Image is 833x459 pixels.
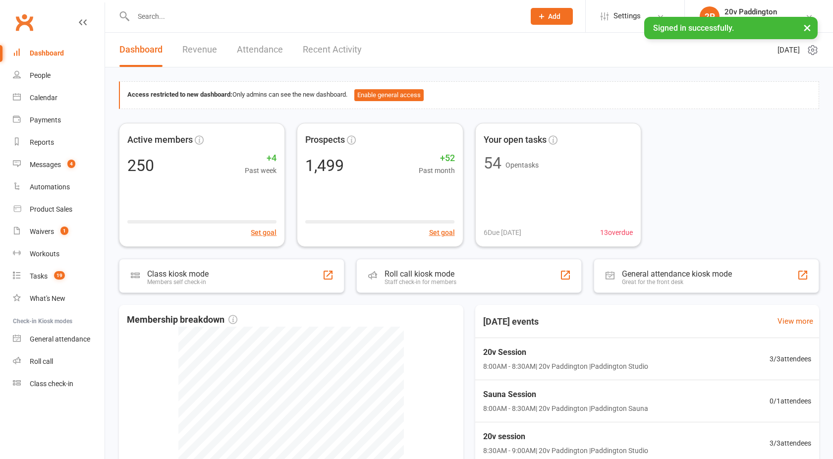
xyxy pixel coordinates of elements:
[419,151,455,166] span: +52
[30,94,57,102] div: Calendar
[613,5,641,27] span: Settings
[531,8,573,25] button: Add
[13,328,105,350] a: General attendance kiosk mode
[483,430,648,443] span: 20v session
[30,272,48,280] div: Tasks
[475,313,547,331] h3: [DATE] events
[127,89,811,101] div: Only admins can see the new dashboard.
[30,183,70,191] div: Automations
[30,250,59,258] div: Workouts
[13,198,105,221] a: Product Sales
[483,445,648,456] span: 8:30AM - 9:00AM | 20v Paddington | Paddington Studio
[147,269,209,279] div: Class kiosk mode
[13,243,105,265] a: Workouts
[303,33,362,67] a: Recent Activity
[30,294,65,302] div: What's New
[30,138,54,146] div: Reports
[483,346,648,359] span: 20v Session
[13,131,105,154] a: Reports
[54,271,65,280] span: 19
[13,42,105,64] a: Dashboard
[653,23,734,33] span: Signed in successfully.
[30,380,73,388] div: Class check-in
[483,361,648,372] span: 8:00AM - 8:30AM | 20v Paddington | Paddington Studio
[30,49,64,57] div: Dashboard
[30,335,90,343] div: General attendance
[13,176,105,198] a: Automations
[251,227,277,238] button: Set goal
[770,396,811,406] span: 0 / 1 attendees
[30,71,51,79] div: People
[13,265,105,287] a: Tasks 19
[419,165,455,176] span: Past month
[429,227,455,238] button: Set goal
[119,33,163,67] a: Dashboard
[484,155,501,171] div: 54
[13,221,105,243] a: Waivers 1
[777,44,800,56] span: [DATE]
[13,154,105,176] a: Messages 4
[700,6,720,26] div: 2P
[13,64,105,87] a: People
[548,12,560,20] span: Add
[622,269,732,279] div: General attendance kiosk mode
[484,133,547,147] span: Your open tasks
[12,10,37,35] a: Clubworx
[67,160,75,168] span: 4
[30,116,61,124] div: Payments
[600,227,633,238] span: 13 overdue
[483,388,648,401] span: Sauna Session
[770,353,811,364] span: 3 / 3 attendees
[484,227,521,238] span: 6 Due [DATE]
[30,205,72,213] div: Product Sales
[147,279,209,286] div: Members self check-in
[777,315,813,327] a: View more
[13,109,105,131] a: Payments
[30,161,61,169] div: Messages
[354,89,424,101] button: Enable general access
[724,7,777,16] div: 20v Paddington
[798,17,816,38] button: ×
[127,158,154,173] div: 250
[770,438,811,449] span: 3 / 3 attendees
[305,158,344,173] div: 1,499
[237,33,283,67] a: Attendance
[305,133,345,147] span: Prospects
[245,165,277,176] span: Past week
[30,357,53,365] div: Roll call
[13,87,105,109] a: Calendar
[13,373,105,395] a: Class kiosk mode
[13,350,105,373] a: Roll call
[60,227,68,235] span: 1
[385,279,456,286] div: Staff check-in for members
[505,161,539,169] span: Open tasks
[622,279,732,286] div: Great for the front desk
[724,16,777,25] div: 20v Paddington
[127,313,237,327] span: Membership breakdown
[127,133,193,147] span: Active members
[130,9,518,23] input: Search...
[245,151,277,166] span: +4
[483,403,648,414] span: 8:00AM - 8:30AM | 20v Paddington | Paddington Sauna
[127,91,232,98] strong: Access restricted to new dashboard:
[385,269,456,279] div: Roll call kiosk mode
[13,287,105,310] a: What's New
[182,33,217,67] a: Revenue
[30,228,54,235] div: Waivers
